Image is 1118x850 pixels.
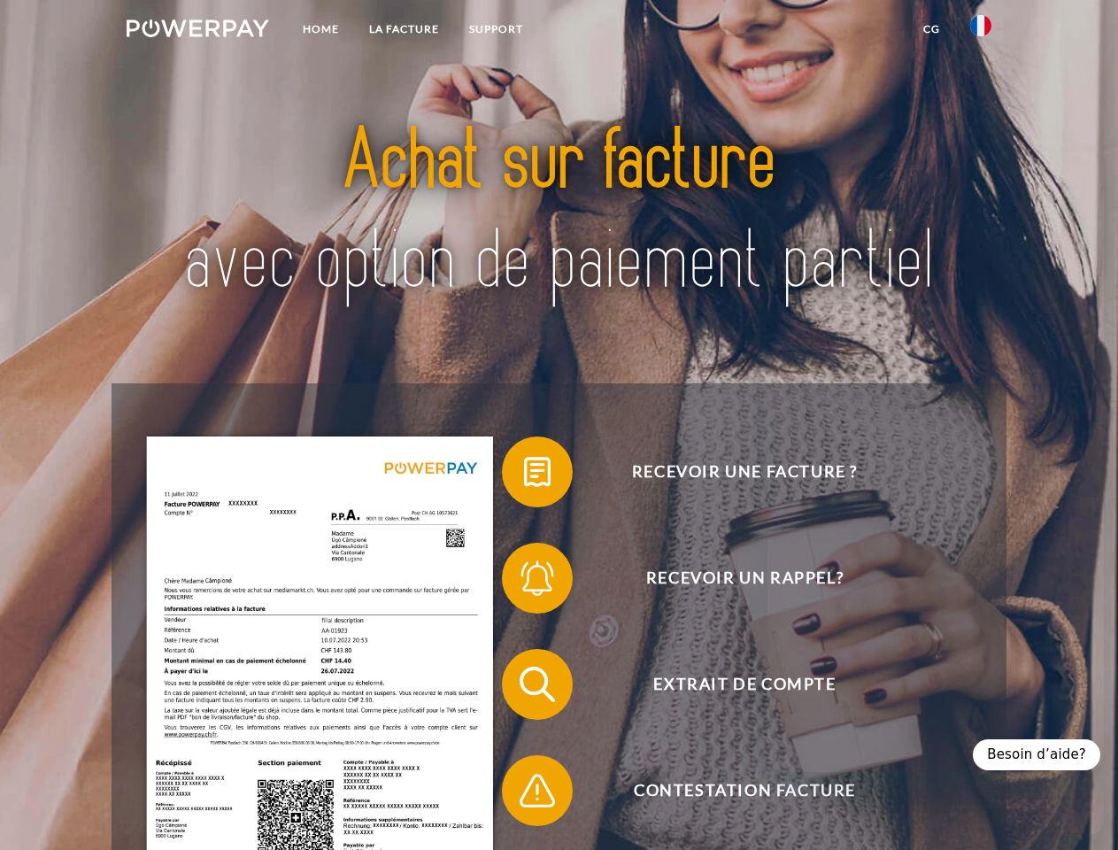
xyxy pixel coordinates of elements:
[1047,779,1104,836] iframe: Button to launch messaging window
[528,543,961,614] span: Recevoir un rappel?
[454,13,538,45] a: Support
[515,556,559,600] img: qb_bell.svg
[127,19,269,37] img: logo-powerpay-white.svg
[502,437,962,507] button: Recevoir une facture ?
[970,15,991,36] img: fr
[515,769,559,813] img: qb_warning.svg
[767,152,1104,772] iframe: Messaging window
[354,13,454,45] a: LA FACTURE
[528,437,961,507] span: Recevoir une facture ?
[515,662,559,707] img: qb_search.svg
[908,13,955,45] a: CG
[169,85,949,339] img: title-powerpay_fr.svg
[502,543,962,614] button: Recevoir un rappel?
[502,649,962,720] button: Extrait de compte
[288,13,354,45] a: Home
[502,755,962,826] button: Contestation Facture
[528,755,961,826] span: Contestation Facture
[528,649,961,720] span: Extrait de compte
[515,450,559,494] img: qb_bill.svg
